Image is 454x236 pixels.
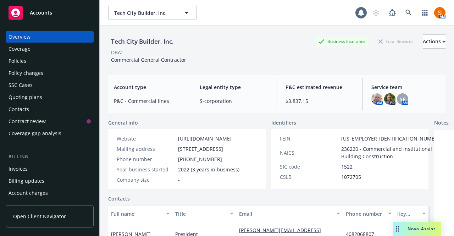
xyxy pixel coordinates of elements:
[400,95,406,103] span: SP
[114,9,176,17] span: Tech City Builder, Inc.
[9,31,31,43] div: Overview
[371,83,440,91] span: Service team
[346,210,383,218] div: Phone number
[117,145,175,153] div: Mailing address
[9,116,46,127] div: Contract review
[9,55,26,67] div: Policies
[423,35,445,48] div: Actions
[6,175,94,187] a: Billing updates
[6,67,94,79] a: Policy changes
[280,173,338,181] div: CSLB
[6,128,94,139] a: Coverage gap analysis
[111,210,162,218] div: Full name
[200,97,268,105] span: S-corporation
[343,205,394,222] button: Phone number
[13,213,66,220] span: Open Client Navigator
[9,187,48,199] div: Account charges
[280,163,338,170] div: SIC code
[6,3,94,23] a: Accounts
[9,92,42,103] div: Quoting plans
[178,166,239,173] span: 2022 (3 years in business)
[6,104,94,115] a: Contacts
[111,56,186,63] span: Commercial General Contractor
[371,93,383,105] img: photo
[375,37,417,46] div: Total Rewards
[6,55,94,67] a: Policies
[117,135,175,142] div: Website
[9,43,31,55] div: Coverage
[286,97,354,105] span: $3,837.15
[271,119,296,126] span: Identifiers
[9,175,44,187] div: Billing updates
[341,145,443,160] span: 236220 - Commercial and Institutional Building Construction
[423,34,445,49] button: Actions
[280,149,338,157] div: NAICS
[434,119,449,127] span: Notes
[402,6,416,20] a: Search
[397,210,418,218] div: Key contact
[108,205,172,222] button: Full name
[9,67,43,79] div: Policy changes
[108,6,197,20] button: Tech City Builder, Inc.
[393,222,402,236] div: Drag to move
[384,93,395,105] img: photo
[175,210,226,218] div: Title
[117,155,175,163] div: Phone number
[385,6,399,20] a: Report a Bug
[6,79,94,91] a: SSC Cases
[30,10,52,16] span: Accounts
[108,195,130,202] a: Contacts
[6,187,94,199] a: Account charges
[6,116,94,127] a: Contract review
[394,205,428,222] button: Key contact
[408,226,436,232] span: Nova Assist
[178,176,180,183] span: -
[6,31,94,43] a: Overview
[418,6,432,20] a: Switch app
[341,163,353,170] span: 1522
[114,97,182,105] span: P&C - Commercial lines
[6,92,94,103] a: Quoting plans
[315,37,369,46] div: Business Insurance
[108,37,177,46] div: Tech City Builder, Inc.
[108,119,138,126] span: General info
[6,163,94,175] a: Invoices
[111,49,124,56] div: DBA: -
[393,222,441,236] button: Nova Assist
[172,205,237,222] button: Title
[280,135,338,142] div: FEIN
[286,83,354,91] span: P&C estimated revenue
[6,153,94,160] div: Billing
[114,83,182,91] span: Account type
[9,79,33,91] div: SSC Cases
[178,135,232,142] a: [URL][DOMAIN_NAME]
[9,104,29,115] div: Contacts
[200,83,268,91] span: Legal entity type
[9,128,61,139] div: Coverage gap analysis
[178,155,222,163] span: [PHONE_NUMBER]
[341,135,443,142] span: [US_EMPLOYER_IDENTIFICATION_NUMBER]
[239,210,332,218] div: Email
[117,176,175,183] div: Company size
[341,173,361,181] span: 1072705
[434,7,445,18] img: photo
[178,145,223,153] span: [STREET_ADDRESS]
[6,43,94,55] a: Coverage
[9,163,28,175] div: Invoices
[117,166,175,173] div: Year business started
[369,6,383,20] a: Start snowing
[236,205,343,222] button: Email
